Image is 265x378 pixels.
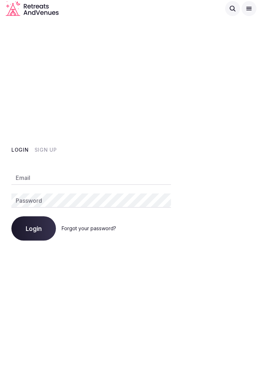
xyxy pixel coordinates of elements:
[62,225,116,231] a: Forgot your password?
[26,225,42,232] span: Login
[6,1,59,16] a: Visit the homepage
[11,146,29,153] button: Login
[6,1,59,16] svg: Retreats and Venues company logo
[35,146,57,153] button: Sign Up
[11,216,56,241] button: Login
